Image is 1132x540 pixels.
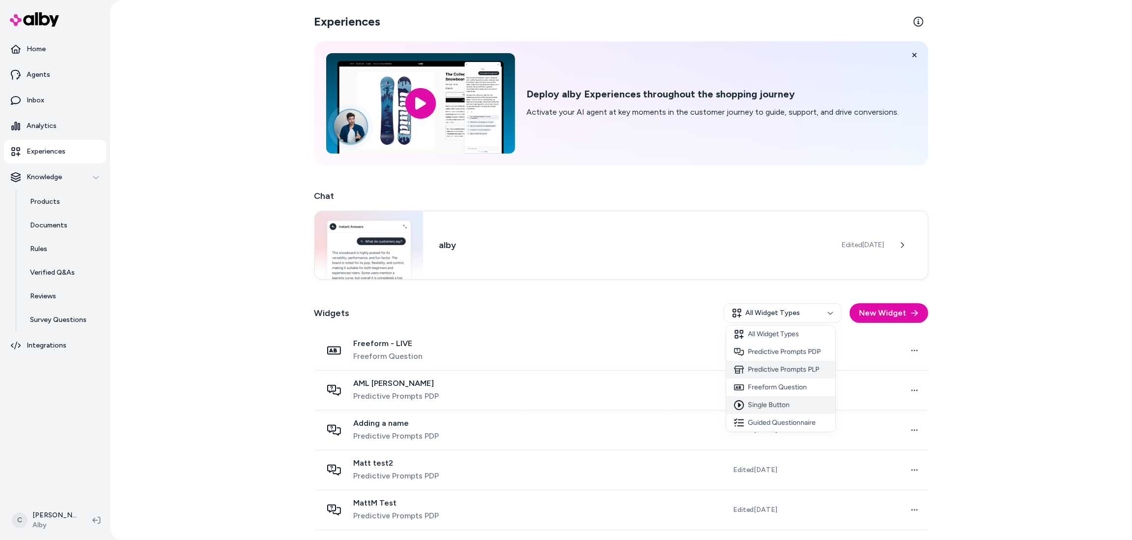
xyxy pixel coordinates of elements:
[726,396,835,414] div: Single Button
[726,414,835,432] div: Guided Questionnaire
[726,343,835,361] div: Predictive Prompts PDP
[726,379,835,396] div: Freeform Question
[726,325,835,343] div: All Widget Types
[726,361,835,379] div: Predictive Prompts PLP
[726,325,836,432] div: All Widget Types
